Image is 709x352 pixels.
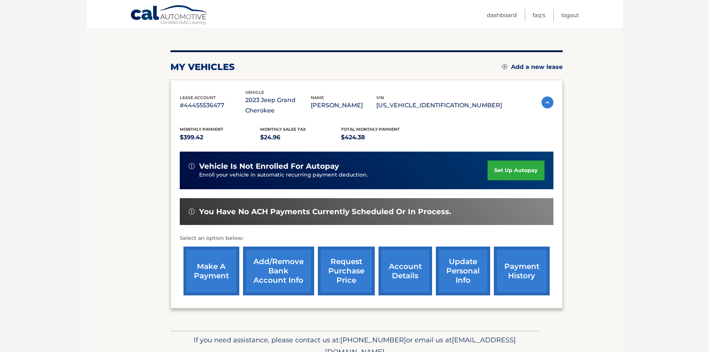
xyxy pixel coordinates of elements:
[260,132,341,143] p: $24.96
[311,100,376,111] p: [PERSON_NAME]
[170,61,235,73] h2: my vehicles
[180,234,553,243] p: Select an option below:
[311,95,324,100] span: name
[245,95,311,116] p: 2023 Jeep Grand Cherokee
[436,247,490,295] a: update personal info
[533,9,545,21] a: FAQ's
[243,247,314,295] a: Add/Remove bank account info
[318,247,375,295] a: request purchase price
[180,95,216,100] span: lease account
[199,162,339,171] span: vehicle is not enrolled for autopay
[502,63,563,71] a: Add a new lease
[341,127,400,132] span: Total Monthly Payment
[199,207,451,216] span: You have no ACH payments currently scheduled or in process.
[561,9,579,21] a: Logout
[180,132,261,143] p: $399.42
[180,100,245,111] p: #44455536477
[180,127,223,132] span: Monthly Payment
[494,247,550,295] a: payment history
[189,163,195,169] img: alert-white.svg
[199,171,488,179] p: Enroll your vehicle in automatic recurring payment deduction.
[130,5,208,26] a: Cal Automotive
[376,95,384,100] span: vin
[245,90,264,95] span: vehicle
[542,96,553,108] img: accordion-active.svg
[379,247,432,295] a: account details
[341,132,422,143] p: $424.38
[487,9,517,21] a: Dashboard
[376,100,502,111] p: [US_VEHICLE_IDENTIFICATION_NUMBER]
[340,336,406,344] span: [PHONE_NUMBER]
[189,209,195,215] img: alert-white.svg
[502,64,507,69] img: add.svg
[260,127,306,132] span: Monthly sales Tax
[488,161,544,180] a: set up autopay
[183,247,239,295] a: make a payment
